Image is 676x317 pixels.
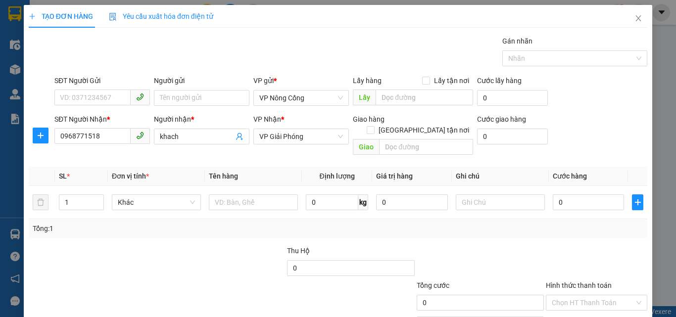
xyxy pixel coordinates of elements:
[502,37,532,45] label: Gán nhãn
[379,139,473,155] input: Dọc đường
[353,90,376,105] span: Lấy
[287,247,310,255] span: Thu Hộ
[477,77,522,85] label: Cước lấy hàng
[632,194,643,210] button: plus
[136,93,144,101] span: phone
[209,172,238,180] span: Tên hàng
[109,13,117,21] img: icon
[477,115,526,123] label: Cước giao hàng
[33,194,48,210] button: delete
[154,114,249,125] div: Người nhận
[319,172,354,180] span: Định lượng
[136,132,144,139] span: phone
[259,91,343,105] span: VP Nông Cống
[553,172,587,180] span: Cước hàng
[253,75,349,86] div: VP gửi
[417,281,449,289] span: Tổng cước
[632,198,643,206] span: plus
[109,12,213,20] span: Yêu cầu xuất hóa đơn điện tử
[154,75,249,86] div: Người gửi
[59,172,67,180] span: SL
[353,77,382,85] span: Lấy hàng
[358,194,368,210] span: kg
[54,114,150,125] div: SĐT Người Nhận
[29,12,93,20] span: TẠO ĐƠN HÀNG
[236,133,243,140] span: user-add
[634,14,642,22] span: close
[259,129,343,144] span: VP Giải Phóng
[353,115,385,123] span: Giao hàng
[546,281,612,289] label: Hình thức thanh toán
[33,223,262,234] div: Tổng: 1
[112,172,149,180] span: Đơn vị tính
[456,194,545,210] input: Ghi Chú
[209,194,298,210] input: VD: Bàn, Ghế
[33,128,48,143] button: plus
[625,5,652,33] button: Close
[430,75,473,86] span: Lấy tận nơi
[376,90,473,105] input: Dọc đường
[353,139,379,155] span: Giao
[29,13,36,20] span: plus
[375,125,473,136] span: [GEOGRAPHIC_DATA] tận nơi
[253,115,281,123] span: VP Nhận
[118,195,195,210] span: Khác
[376,194,447,210] input: 0
[477,90,548,106] input: Cước lấy hàng
[54,75,150,86] div: SĐT Người Gửi
[376,172,413,180] span: Giá trị hàng
[477,129,548,144] input: Cước giao hàng
[33,132,48,139] span: plus
[452,167,549,186] th: Ghi chú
